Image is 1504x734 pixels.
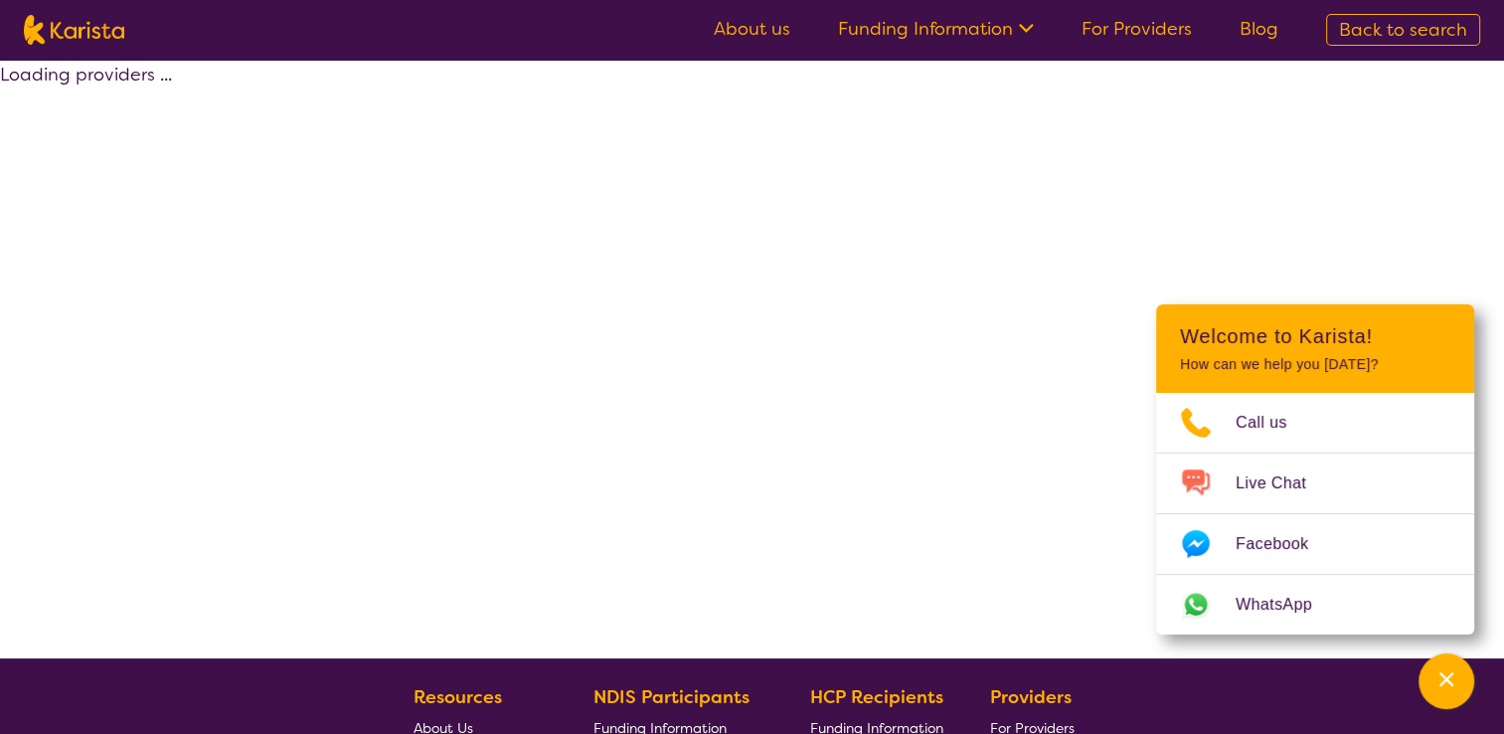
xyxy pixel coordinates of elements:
[1236,468,1330,498] span: Live Chat
[1326,14,1480,46] a: Back to search
[1156,575,1474,635] a: Web link opens in a new tab.
[593,685,750,709] b: NDIS Participants
[714,17,790,41] a: About us
[1236,529,1332,559] span: Facebook
[24,15,124,45] img: Karista logo
[1156,393,1474,635] ul: Choose channel
[810,685,943,709] b: HCP Recipients
[1240,17,1278,41] a: Blog
[414,685,502,709] b: Resources
[1236,408,1311,438] span: Call us
[1180,356,1450,373] p: How can we help you [DATE]?
[1156,304,1474,635] div: Channel Menu
[1339,18,1467,42] span: Back to search
[1180,324,1450,348] h2: Welcome to Karista!
[1419,653,1474,709] button: Channel Menu
[838,17,1034,41] a: Funding Information
[990,685,1072,709] b: Providers
[1236,590,1336,620] span: WhatsApp
[1082,17,1192,41] a: For Providers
